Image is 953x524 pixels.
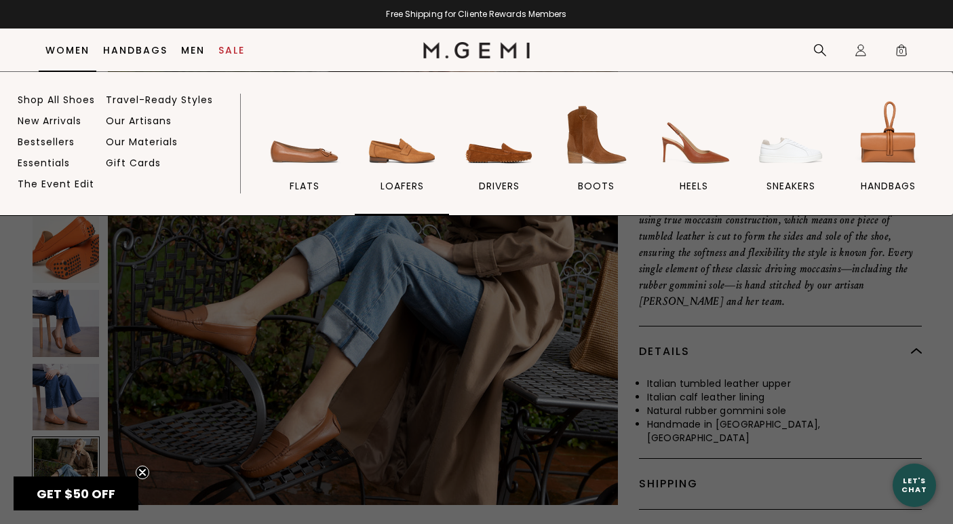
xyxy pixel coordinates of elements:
a: The Event Edit [18,178,94,190]
img: heels [656,97,732,173]
div: GET $50 OFFClose teaser [14,476,138,510]
a: Our Materials [106,136,178,148]
a: drivers [452,97,546,215]
span: BOOTS [578,180,615,192]
span: heels [680,180,708,192]
span: GET $50 OFF [37,485,115,502]
img: flats [267,97,343,173]
a: Our Artisans [106,115,172,127]
a: handbags [842,97,935,215]
span: 0 [895,46,908,60]
span: drivers [479,180,520,192]
img: BOOTS [558,97,634,173]
img: M.Gemi [423,42,530,58]
a: New Arrivals [18,115,81,127]
a: sneakers [744,97,838,215]
a: Handbags [103,45,168,56]
a: Shop All Shoes [18,94,95,106]
img: loafers [364,97,440,173]
a: flats [258,97,351,215]
a: Gift Cards [106,157,161,169]
a: Travel-Ready Styles [106,94,213,106]
a: heels [647,97,741,215]
img: drivers [461,97,537,173]
span: flats [290,180,319,192]
div: Let's Chat [893,476,936,493]
img: sneakers [753,97,829,173]
a: Bestsellers [18,136,75,148]
button: Close teaser [136,466,149,479]
a: loafers [355,97,448,215]
a: Essentials [18,157,70,169]
a: BOOTS [549,97,643,215]
a: Sale [218,45,245,56]
a: Women [45,45,90,56]
span: sneakers [766,180,815,192]
span: handbags [861,180,916,192]
a: Men [181,45,205,56]
span: loafers [381,180,424,192]
img: handbags [851,97,927,173]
